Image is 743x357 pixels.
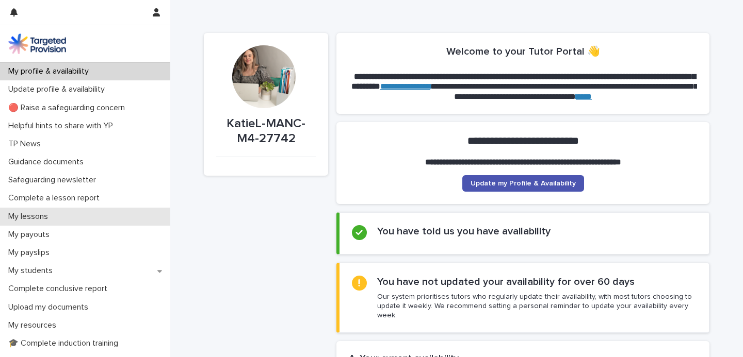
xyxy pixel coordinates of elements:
[4,84,113,94] p: Update profile & availability
[216,116,316,146] p: KatieL-MANC-M4-27742
[4,266,61,276] p: My students
[377,276,635,288] h2: You have not updated your availability for over 60 days
[4,248,58,258] p: My payslips
[377,292,697,320] p: Our system prioritises tutors who regularly update their availability, with most tutors choosing ...
[4,284,116,294] p: Complete conclusive report
[8,33,66,54] img: M5nRWzHhSzIhMunXDL62
[4,175,104,185] p: Safeguarding newsletter
[4,212,56,222] p: My lessons
[4,338,126,348] p: 🎓 Complete induction training
[462,175,584,192] a: Update my Profile & Availability
[4,230,58,240] p: My payouts
[446,45,600,58] h2: Welcome to your Tutor Portal 👋
[4,66,97,76] p: My profile & availability
[377,225,551,237] h2: You have told us you have availability
[4,302,96,312] p: Upload my documents
[471,180,576,187] span: Update my Profile & Availability
[4,139,49,149] p: TP News
[4,320,64,330] p: My resources
[4,121,121,131] p: Helpful hints to share with YP
[4,103,133,113] p: 🔴 Raise a safeguarding concern
[4,193,108,203] p: Complete a lesson report
[4,157,92,167] p: Guidance documents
